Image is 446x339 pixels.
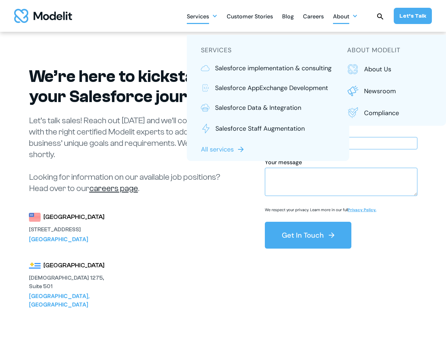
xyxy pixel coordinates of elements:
p: Salesforce AppExchange Development [215,83,328,93]
div: Services [187,10,209,24]
div: About [333,9,358,23]
a: Customer Stories [227,9,273,23]
a: Newsroom [347,85,432,97]
p: Let’s talk sales! Reach out [DATE] and we’ll connect you with the right certified Modelit experts... [29,115,237,194]
nav: Services [187,35,349,161]
div: About [333,10,349,24]
img: arrow right [327,231,336,239]
div: Your message [265,159,417,166]
a: Salesforce Data & Integration [201,103,335,112]
a: Compliance [347,107,432,119]
img: arrow [237,145,245,154]
div: [GEOGRAPHIC_DATA] [29,235,107,244]
div: Services [187,9,218,23]
img: modelit logo [14,9,72,23]
p: Salesforce Data & Integration [215,103,301,112]
a: home [14,9,72,23]
p: Salesforce implementation & consulting [215,64,332,73]
div: [GEOGRAPHIC_DATA] [43,261,105,270]
div: Let’s Talk [399,12,426,20]
p: We respect your privacy. Learn more in our full [265,207,376,213]
div: [DEMOGRAPHIC_DATA] 1275, Suite 501 [29,274,107,291]
h1: We’re here to kickstart your Salesforce journey. [29,66,234,107]
p: Compliance [364,108,432,118]
a: careers page [89,184,138,193]
a: Privacy Policy. [348,207,376,212]
a: All services [201,145,246,154]
h5: about modelit [347,46,432,55]
div: [GEOGRAPHIC_DATA] [43,212,105,222]
div: Careers [303,10,324,24]
a: Careers [303,9,324,23]
a: Salesforce implementation & consulting [201,64,335,73]
p: About us [364,65,432,74]
div: Customer Stories [227,10,273,24]
a: Salesforce Staff Augmentation [201,123,335,134]
p: All services [201,145,234,154]
a: Let’s Talk [394,8,432,24]
a: Salesforce AppExchange Development [201,83,335,93]
div: [GEOGRAPHIC_DATA], [GEOGRAPHIC_DATA] [29,292,107,309]
a: Blog [282,9,294,23]
button: Get In Touch [265,222,351,249]
p: Salesforce Staff Augmentation [215,124,305,133]
div: Get In Touch [282,230,324,240]
p: Newsroom [364,87,432,96]
div: [STREET_ADDRESS] [29,225,107,234]
nav: About [333,35,446,126]
a: About us [347,64,432,75]
div: Blog [282,10,294,24]
h5: SERVICES [201,46,335,55]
